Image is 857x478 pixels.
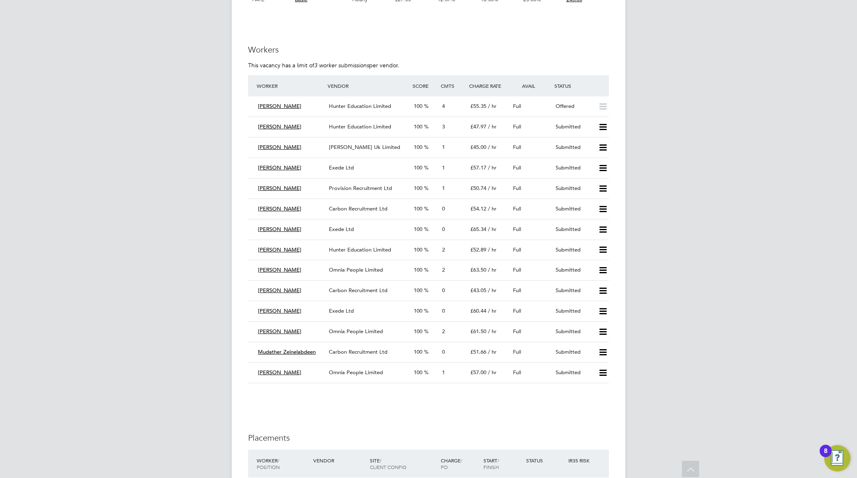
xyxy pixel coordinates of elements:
span: 3 [442,123,445,130]
span: Full [513,328,521,335]
span: / hr [488,348,497,355]
span: Exede Ltd [329,226,354,233]
span: Hunter Education Limited [329,103,391,110]
span: / hr [488,328,497,335]
h3: Workers [248,44,609,55]
span: 100 [414,369,422,376]
span: Full [513,164,521,171]
div: Submitted [552,120,595,134]
div: Submitted [552,325,595,338]
span: [PERSON_NAME] [258,246,301,253]
span: Full [513,369,521,376]
span: Full [513,266,521,273]
button: Open Resource Center, 8 new notifications [824,445,850,471]
span: [PERSON_NAME] [258,185,301,192]
span: 2 [442,246,445,253]
span: 4 [442,103,445,110]
span: £63.50 [470,266,486,273]
div: Worker [255,78,326,93]
span: 100 [414,123,422,130]
span: 0 [442,226,445,233]
span: £55.35 [470,103,486,110]
span: £52.89 [470,246,486,253]
div: Submitted [552,263,595,277]
span: / hr [488,185,497,192]
span: Full [513,348,521,355]
h3: Placements [248,432,609,443]
span: 100 [414,226,422,233]
div: Avail [510,78,552,93]
span: £65.34 [470,226,486,233]
span: / hr [488,266,497,273]
span: 100 [414,328,422,335]
span: 1 [442,185,445,192]
div: Charge [439,453,481,474]
span: £61.50 [470,328,486,335]
span: 0 [442,348,445,355]
span: [PERSON_NAME] [258,123,301,130]
span: Full [513,226,521,233]
span: £60.44 [470,307,486,314]
span: £45.00 [470,144,486,151]
span: Hunter Education Limited [329,246,391,253]
span: Full [513,246,521,253]
p: This vacancy has a limit of per vendor. [248,62,609,69]
span: Full [513,144,521,151]
div: Submitted [552,284,595,297]
span: 2 [442,266,445,273]
div: Submitted [552,202,595,216]
span: 100 [414,287,422,294]
div: Submitted [552,223,595,236]
span: Omnia People Limited [329,266,383,273]
span: / hr [488,246,497,253]
span: / hr [488,287,497,294]
span: Full [513,103,521,110]
span: [PERSON_NAME] [258,266,301,273]
span: Mudather Zeinelabdeen [258,348,316,355]
span: [PERSON_NAME] [258,144,301,151]
div: Submitted [552,161,595,175]
span: 100 [414,266,422,273]
span: 0 [442,205,445,212]
div: Submitted [552,345,595,359]
div: Submitted [552,304,595,318]
span: Carbon Recruitment Ltd [329,348,387,355]
span: 100 [414,205,422,212]
span: Full [513,123,521,130]
span: Omnia People Limited [329,328,383,335]
span: 100 [414,246,422,253]
span: £57.17 [470,164,486,171]
span: Carbon Recruitment Ltd [329,205,387,212]
div: Worker [255,453,311,474]
span: Full [513,307,521,314]
span: [PERSON_NAME] [258,103,301,110]
span: [PERSON_NAME] [258,164,301,171]
span: [PERSON_NAME] [258,307,301,314]
div: Charge Rate [467,78,510,93]
em: 3 worker submissions [314,62,369,69]
div: Cmts [439,78,467,93]
span: Full [513,287,521,294]
span: £57.00 [470,369,486,376]
div: Submitted [552,243,595,257]
div: Vendor [326,78,410,93]
div: Submitted [552,366,595,380]
span: £51.66 [470,348,486,355]
span: Carbon Recruitment Ltd [329,287,387,294]
span: 100 [414,144,422,151]
span: [PERSON_NAME] Uk Limited [329,144,400,151]
div: Score [410,78,439,93]
span: [PERSON_NAME] [258,226,301,233]
div: Vendor [311,453,368,468]
span: £54.12 [470,205,486,212]
span: / hr [488,205,497,212]
span: / hr [488,123,497,130]
span: 1 [442,144,445,151]
div: Status [552,78,609,93]
div: 8 [824,451,827,462]
div: Submitted [552,182,595,195]
span: / hr [488,369,497,376]
span: £50.74 [470,185,486,192]
span: 100 [414,103,422,110]
span: / hr [488,307,497,314]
